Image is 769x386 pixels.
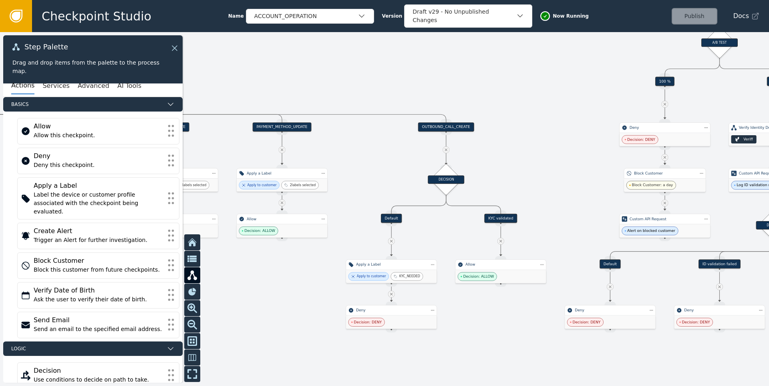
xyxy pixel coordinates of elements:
[34,191,163,216] div: Label the device or customer profile associated with the checkpoint being evaluated.
[34,181,163,191] div: Apply a Label
[34,256,163,266] div: Block Customer
[382,12,403,20] span: Version
[354,319,382,325] span: Decision: DENY
[553,12,589,20] span: Now Running
[34,366,163,376] div: Decision
[34,151,163,161] div: Deny
[12,59,173,75] div: Drag and drop items from the palette to the process map.
[34,236,163,244] div: Trigger an Alert for further investigation.
[743,136,753,142] div: Veriff
[381,214,402,223] div: Default
[34,122,163,131] div: Allow
[356,262,427,268] div: Apply a Label
[11,101,163,108] span: Basics
[684,308,755,313] div: Deny
[290,183,316,187] div: 2 labels selected
[572,319,600,325] span: Decision: DENY
[34,161,163,169] div: Deny this checkpoint.
[34,286,163,295] div: Verify Date of Birth
[655,77,674,86] div: 100 %
[418,122,474,132] div: OUTBOUND_CALL_CREATE
[632,183,673,188] span: Block Customer: a day
[34,315,163,325] div: Send Email
[137,171,208,176] div: Apply a Label
[34,325,163,333] div: Send an email to the specified email address.
[253,122,311,132] div: PAYMENT_METHOD_UPDATE
[699,260,741,269] div: ID validation failed
[428,175,464,184] div: DECISION
[630,216,700,222] div: Custom API Request
[248,183,277,187] div: Apply to customer
[42,7,151,25] span: Checkpoint Studio
[34,226,163,236] div: Create Alert
[484,214,517,223] div: KYC validated
[733,11,749,21] span: Docs
[701,38,738,47] div: A/B TEST
[399,274,420,279] div: KYC_NEEDED
[247,216,317,222] div: Allow
[575,308,645,313] div: Deny
[682,319,710,325] span: Decision: DENY
[137,216,208,222] div: Allow
[244,228,275,234] span: Decision: ALLOW
[34,295,163,304] div: Ask the user to verify their date of birth.
[42,77,69,94] button: Services
[11,77,34,94] button: Actions
[181,183,207,187] div: 2 labels selected
[34,266,163,274] div: Block this customer from future checkpoints.
[254,12,358,20] div: ACCOUNT_OPERATION
[413,8,516,24] div: Draft v29 - No Unpublished Changes
[247,171,317,176] div: Apply a Label
[228,12,244,20] span: Name
[246,9,374,24] button: ACCOUNT_OPERATION
[356,308,427,313] div: Deny
[24,43,68,51] span: Step Palette
[78,77,109,94] button: Advanced
[11,345,163,352] span: Logic
[404,4,532,28] button: Draft v29 - No Unpublished Changes
[634,171,696,176] div: Block Customer
[117,77,141,94] button: AI Tools
[600,260,621,269] div: Default
[357,274,386,279] div: Apply to customer
[627,228,675,234] span: Alert on blocked customer
[463,274,494,279] span: Decision: ALLOW
[465,262,536,268] div: Allow
[630,125,700,130] div: Deny
[34,131,163,140] div: Allow this checkpoint.
[627,137,655,142] span: Decision: DENY
[733,11,759,21] a: Docs
[34,376,163,384] div: Use conditions to decide on path to take.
